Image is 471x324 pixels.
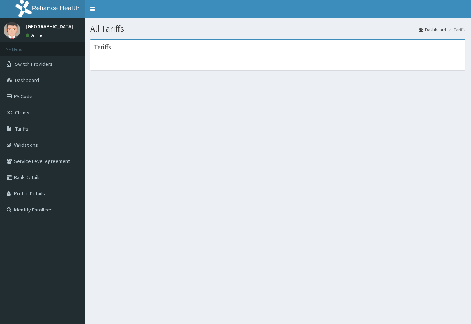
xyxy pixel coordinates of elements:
span: Claims [15,109,29,116]
p: [GEOGRAPHIC_DATA] [26,24,73,29]
h1: All Tariffs [90,24,465,33]
span: Dashboard [15,77,39,83]
span: Tariffs [15,125,28,132]
img: User Image [4,22,20,39]
li: Tariffs [447,26,465,33]
h3: Tariffs [94,44,111,50]
a: Dashboard [419,26,446,33]
a: Online [26,33,43,38]
span: Switch Providers [15,61,53,67]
